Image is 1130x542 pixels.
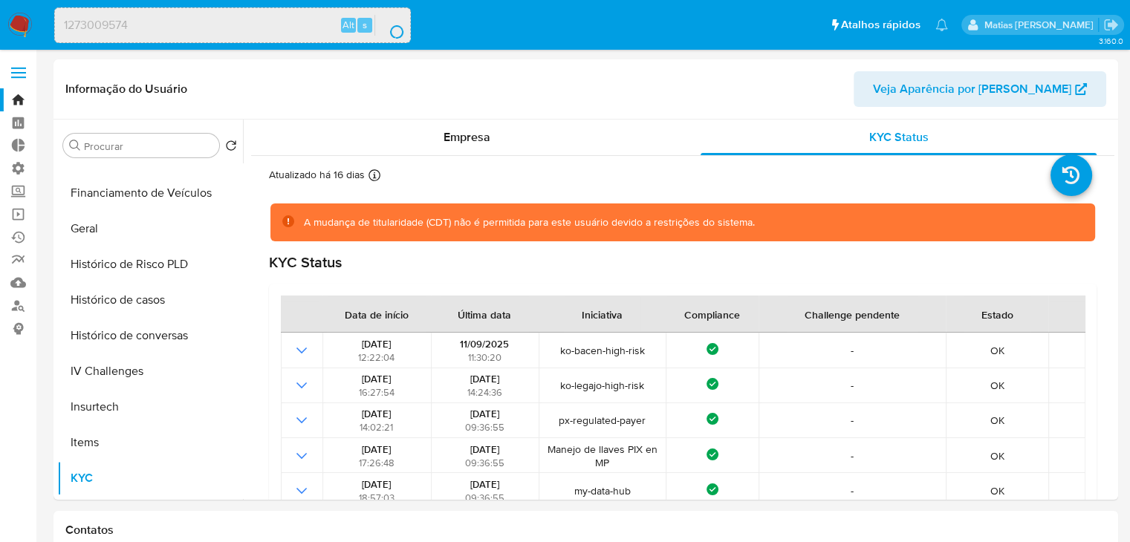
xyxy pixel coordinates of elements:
button: Geral [57,211,243,246]
input: Pesquise usuários ou casos... [55,16,410,35]
button: search-icon [374,15,405,36]
button: Veja Aparência por [PERSON_NAME] [854,71,1106,107]
button: Retornar ao pedido padrão [225,140,237,156]
a: Notificações [935,19,948,31]
h1: Contatos [65,523,1106,538]
span: s [363,18,367,32]
span: Alt [342,18,354,32]
p: Atualizado há 16 dias [269,168,365,182]
button: KYC [57,460,243,496]
button: Histórico de Risco PLD [57,246,243,282]
span: KYC Status [869,128,929,146]
button: Procurar [69,140,81,151]
p: matias.logusso@mercadopago.com.br [984,18,1098,32]
button: Lista Interna [57,496,243,532]
button: IV Challenges [57,353,243,389]
span: Veja Aparência por [PERSON_NAME] [873,71,1071,107]
button: Items [57,425,243,460]
a: Sair [1103,17,1119,33]
input: Procurar [84,140,213,153]
button: Financiamento de Veículos [57,175,243,211]
span: Empresa [444,128,490,146]
h1: Informação do Usuário [65,82,187,97]
span: Atalhos rápidos [841,17,920,33]
button: Insurtech [57,389,243,425]
button: Histórico de casos [57,282,243,318]
button: Histórico de conversas [57,318,243,353]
